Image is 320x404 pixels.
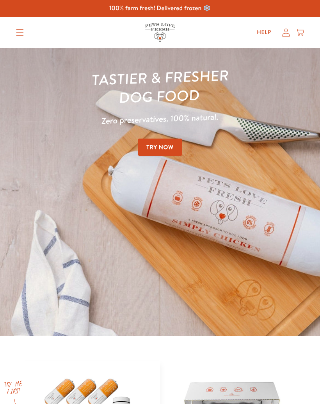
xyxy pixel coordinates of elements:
[15,63,305,111] h1: Tastier & fresher dog food
[251,25,277,40] a: Help
[145,23,175,41] img: Pets Love Fresh
[138,139,182,156] a: Try Now
[10,23,30,42] summary: Translation missing: en.sections.header.menu
[16,107,304,131] p: Zero preservatives. 100% natural.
